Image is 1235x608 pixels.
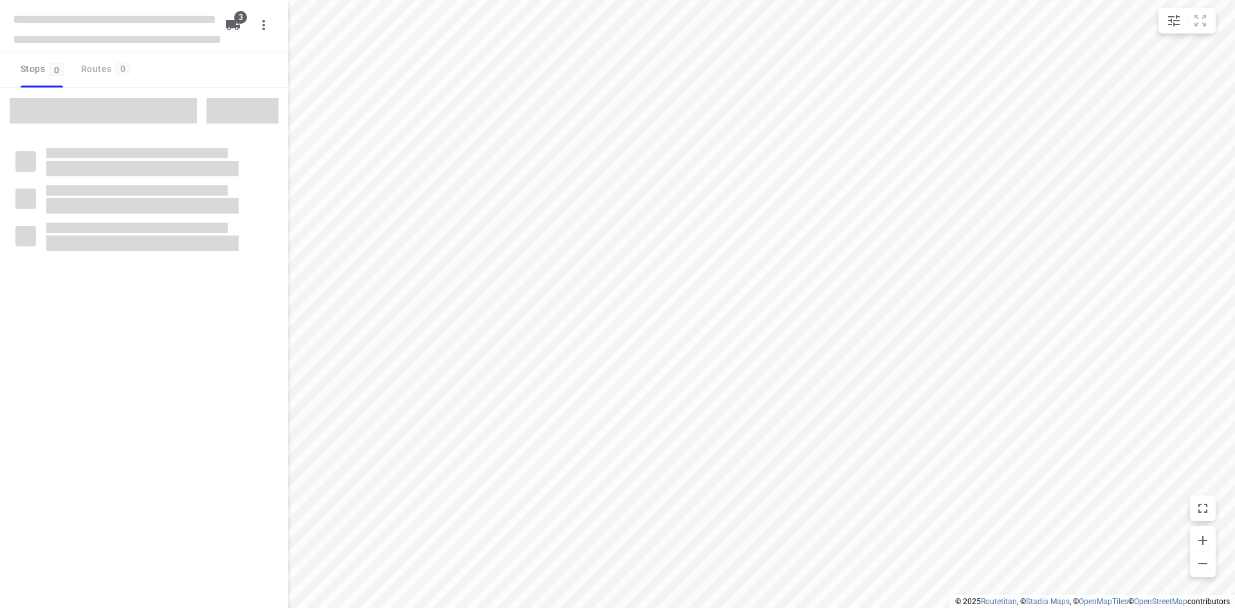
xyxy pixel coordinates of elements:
[1079,597,1128,606] a: OpenMapTiles
[1158,8,1216,33] div: small contained button group
[1026,597,1070,606] a: Stadia Maps
[1134,597,1187,606] a: OpenStreetMap
[955,597,1230,606] li: © 2025 , © , © © contributors
[1161,8,1187,33] button: Map settings
[981,597,1017,606] a: Routetitan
